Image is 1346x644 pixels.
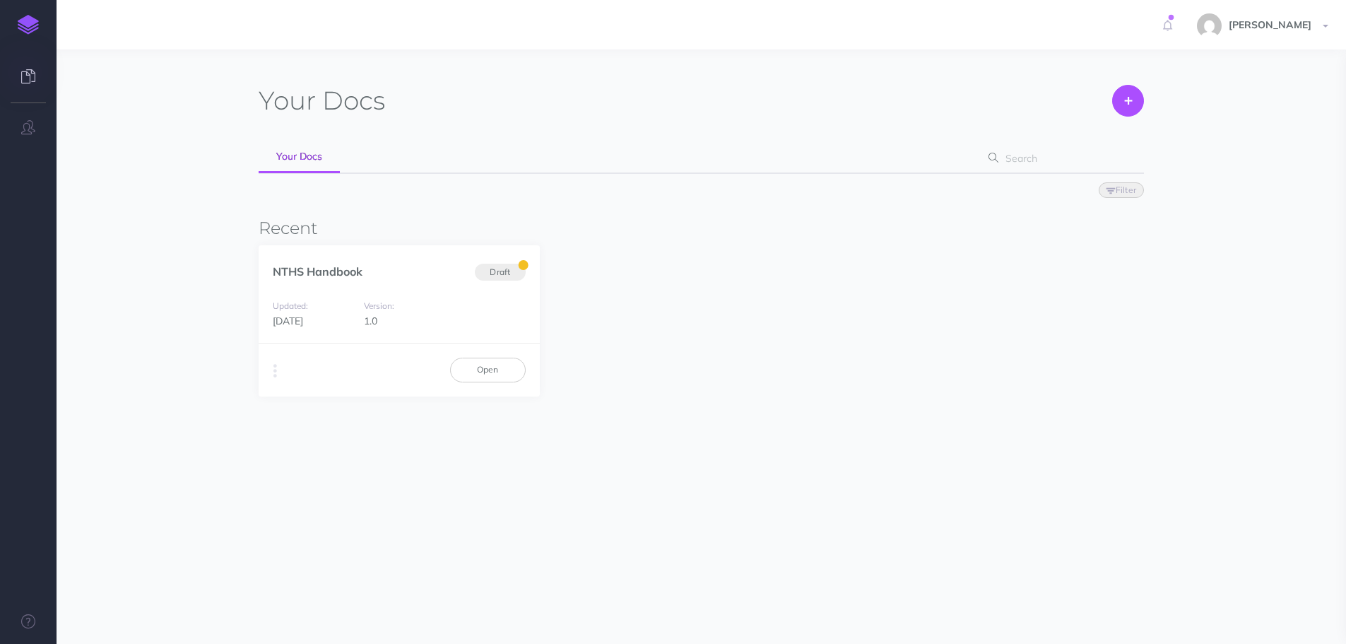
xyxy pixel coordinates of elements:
[1197,13,1222,38] img: e15ca27c081d2886606c458bc858b488.jpg
[1001,146,1122,171] input: Search
[276,150,322,163] span: Your Docs
[364,300,394,311] small: Version:
[450,358,526,382] a: Open
[1099,182,1144,198] button: Filter
[259,85,385,117] h1: Docs
[259,141,340,173] a: Your Docs
[273,315,303,327] span: [DATE]
[273,361,277,381] i: More actions
[259,219,1144,238] h3: Recent
[273,264,362,279] a: NTHS Handbook
[273,300,308,311] small: Updated:
[259,85,316,116] span: Your
[364,315,377,327] span: 1.0
[18,15,39,35] img: logo-mark.svg
[1222,18,1318,31] span: [PERSON_NAME]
